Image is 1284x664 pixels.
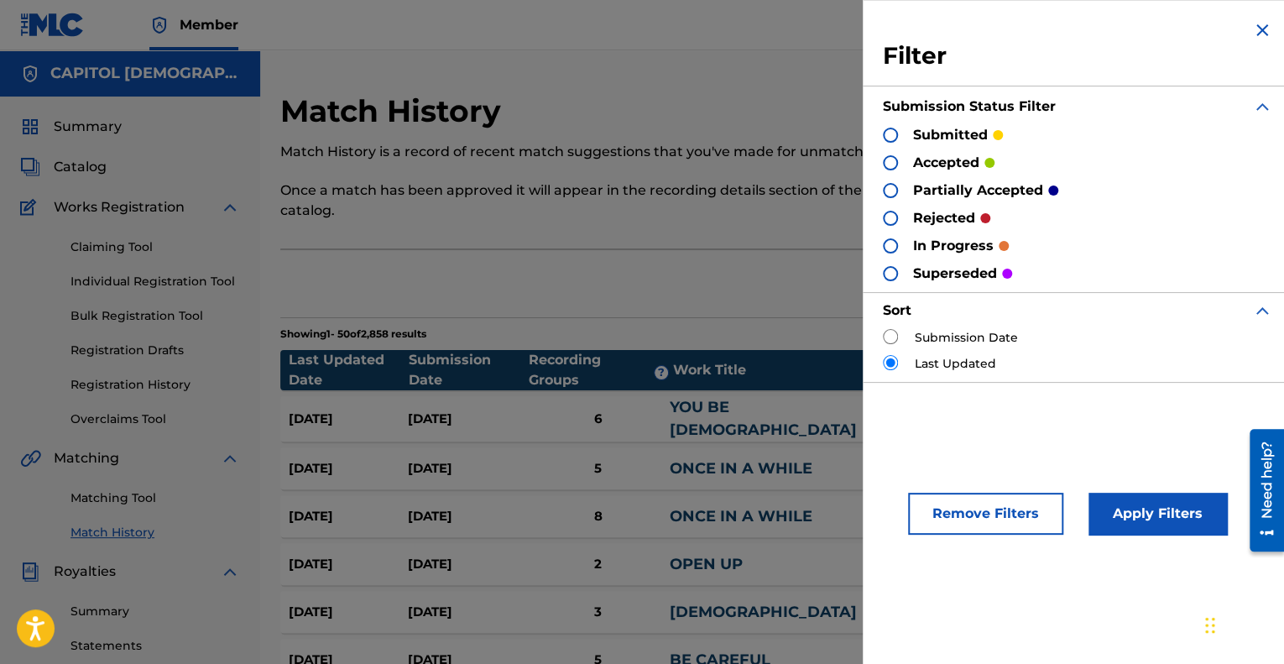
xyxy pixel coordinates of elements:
a: Individual Registration Tool [70,273,240,290]
a: Registration Drafts [70,342,240,359]
div: 5 [527,459,670,478]
strong: Sort [883,302,911,318]
div: [DATE] [408,555,527,574]
div: [DATE] [289,459,408,478]
a: Matching Tool [70,489,240,507]
span: Summary [54,117,122,137]
img: expand [220,197,240,217]
div: 8 [527,507,670,526]
img: close [1252,20,1272,40]
h5: CAPITOL CHRISTIAN MUSIC GROUP [50,64,240,83]
span: Works Registration [54,197,185,217]
div: Submission Date [409,350,529,390]
img: Top Rightsholder [149,15,170,35]
p: partially accepted [913,180,1043,201]
span: Catalog [54,157,107,177]
label: Submission Date [915,329,1018,347]
p: accepted [913,153,979,173]
div: 2 [527,555,670,574]
div: 3 [527,603,670,622]
img: Summary [20,117,40,137]
p: superseded [913,264,997,284]
img: MLC Logo [20,13,85,37]
button: Apply Filters [1088,493,1227,535]
button: Remove Filters [908,493,1063,535]
a: Registration History [70,376,240,394]
a: Match History [70,524,240,541]
p: submitted [913,125,988,145]
div: [DATE] [408,507,527,526]
a: OPEN UP [670,555,743,573]
img: expand [1252,97,1272,117]
img: Matching [20,448,41,468]
a: Claiming Tool [70,238,240,256]
p: rejected [913,208,975,228]
strong: Submission Status Filter [883,98,1056,114]
img: expand [1252,301,1272,321]
a: Bulk Registration Tool [70,307,240,325]
span: Member [180,15,238,34]
a: Overclaims Tool [70,410,240,428]
img: Works Registration [20,197,42,217]
span: ? [655,366,668,379]
div: [DATE] [289,555,408,574]
div: [DATE] [289,410,408,429]
a: CatalogCatalog [20,157,107,177]
a: ONCE IN A WHILE [670,459,812,478]
div: Last Updated Date [289,350,409,390]
iframe: Chat Widget [1200,583,1284,664]
a: Statements [70,637,240,655]
h2: Match History [280,92,509,130]
div: [DATE] [408,410,527,429]
img: expand [220,448,240,468]
a: ONCE IN A WHILE [670,507,812,525]
div: 6 [527,410,670,429]
a: YOU BE [DEMOGRAPHIC_DATA] [670,398,857,439]
p: Match History is a record of recent match suggestions that you've made for unmatched recording gr... [280,142,1037,162]
img: Catalog [20,157,40,177]
div: [DATE] [289,507,408,526]
p: Once a match has been approved it will appear in the recording details section of the work within... [280,180,1037,221]
img: expand [220,562,240,582]
div: Recording Groups [529,350,673,390]
img: Accounts [20,64,40,84]
p: Showing 1 - 50 of 2,858 results [280,327,426,342]
p: in progress [913,236,994,256]
div: Drag [1205,600,1215,651]
div: Work Title [673,360,879,380]
div: [DATE] [408,459,527,478]
label: Last Updated [915,355,996,373]
h3: Filter [883,41,1272,71]
a: Summary [70,603,240,620]
a: [DEMOGRAPHIC_DATA] [670,603,857,621]
iframe: Resource Center [1237,422,1284,557]
div: [DATE] [408,603,527,622]
div: [DATE] [289,603,408,622]
a: SummarySummary [20,117,122,137]
span: Royalties [54,562,116,582]
span: Matching [54,448,119,468]
img: Royalties [20,562,40,582]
